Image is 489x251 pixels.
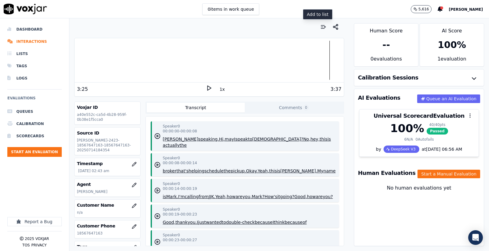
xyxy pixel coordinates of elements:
h3: Timestamp [77,161,138,167]
button: Good, [163,219,175,225]
p: 00:00:14 - 00:00:19 [163,186,197,191]
button: the [180,142,187,148]
h6: Evaluations [7,94,62,105]
div: Open Intercom Messenger [468,230,483,245]
button: hey, [311,136,320,142]
button: of [303,219,307,225]
button: Queue an AI Evaluation [417,94,480,103]
button: Comments [245,103,343,113]
p: 00:00:00 - 00:00:08 [163,129,197,134]
span: [PERSON_NAME] [449,7,483,12]
button: you. [188,219,197,225]
button: [PERSON_NAME] [163,136,198,142]
button: Good, [294,194,307,200]
button: this [320,136,328,142]
p: Speaker 0 [163,233,180,238]
a: Calibration [7,118,62,130]
button: English, [233,245,249,251]
button: you, [242,194,252,200]
h3: Customer Phone [77,223,138,229]
h3: Human Evaluations [358,170,415,176]
button: the [224,168,231,174]
button: Report a Bug [7,217,62,226]
p: Add to list [307,11,329,17]
button: the [163,245,170,251]
button: are [236,194,243,200]
button: TOS [22,243,30,248]
div: No human evaluations yet [359,184,479,206]
button: thank [175,219,188,225]
div: 3:25 [77,86,88,93]
button: is [277,168,280,174]
div: by [359,146,479,157]
div: AI Score [420,24,484,35]
p: [PERSON_NAME] [77,189,138,194]
button: I [273,219,274,225]
button: Transcript [147,103,245,113]
button: calling [185,194,199,200]
a: Tags [7,60,62,72]
button: [PERSON_NAME]. [280,168,317,174]
button: pickup. [231,168,246,174]
a: Queues [7,105,62,118]
button: schedule [204,168,224,174]
button: and [225,245,233,251]
button: I [197,219,198,225]
p: 00:00:23 - 00:00:27 [163,238,197,242]
h3: Customer Name [77,202,138,208]
button: you? [323,194,333,200]
p: [PERSON_NAME]-2423-18567647163-18567647163-20250714184354 [77,138,138,153]
button: going? [280,194,295,200]
p: 00:00:19 - 00:00:23 [163,212,197,217]
button: broker [163,168,177,174]
button: trying [264,245,276,251]
button: actually [163,142,180,148]
button: I [234,136,235,142]
button: to [222,219,226,225]
p: Speaker 0 [163,124,180,129]
button: helping [189,168,204,174]
button: 5,616 [411,5,432,13]
button: is [327,136,331,142]
div: 1 evaluation [420,55,484,66]
button: barriers, [190,245,208,251]
h3: Agent [77,181,138,187]
li: Dashboard [7,23,62,35]
button: to [276,245,281,251]
button: language [170,245,190,251]
button: just [198,219,206,225]
div: 0 Autofails [416,137,434,142]
button: JJK. [209,194,215,200]
button: to [248,136,252,142]
button: just [256,245,264,251]
button: 5,616 [411,5,438,13]
button: wanted [206,219,222,225]
button: Mark. [166,194,178,200]
div: 100 % [438,39,466,50]
div: -- [382,39,390,50]
button: Okay. [246,168,258,174]
button: it [277,194,280,200]
div: DeepSeek V3 [384,146,419,153]
button: may [225,136,234,142]
div: 100 % [390,122,424,135]
h3: Voxjar ID [77,104,138,110]
button: are [316,194,323,200]
button: 0items in work queue [202,3,259,15]
button: Start a Manual Evaluation [417,170,480,178]
li: Scorecards [7,130,62,142]
div: 40 / 40 pts [427,122,448,127]
h3: Source ID [77,130,138,136]
button: name [323,168,336,174]
p: Speaker 0 [163,181,180,186]
button: Privacy [31,243,47,248]
a: Lists [7,48,62,60]
button: I'm [178,194,185,200]
p: 18567647163 [77,231,138,236]
p: Speaker 0 [163,207,180,212]
button: think [274,219,285,225]
div: at [DATE] 06:56 AM [419,146,462,152]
